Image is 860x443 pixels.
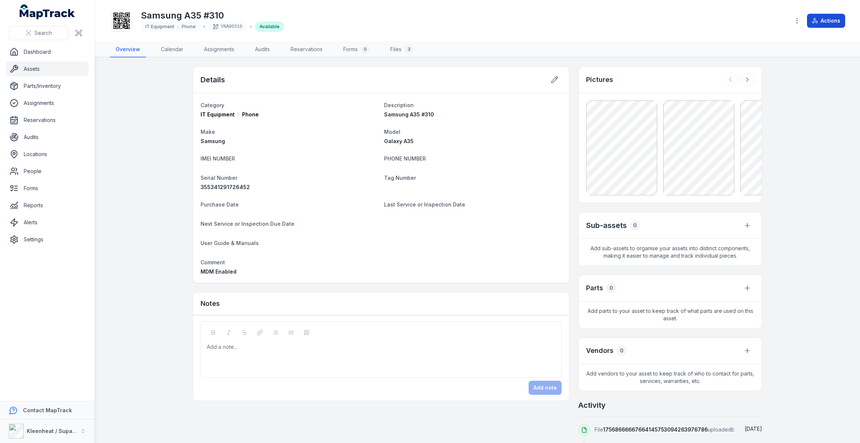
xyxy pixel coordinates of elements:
h1: Samsung A35 #310 [141,10,284,22]
a: Assignments [6,96,89,110]
a: Forms0 [337,42,376,57]
a: Forms [6,181,89,196]
span: 355341291726452 [201,184,250,190]
span: Tag Number [384,175,416,181]
span: Purchase Date [201,201,239,208]
a: Reservations [6,113,89,128]
a: Reservations [285,42,328,57]
h3: Vendors [586,346,613,356]
span: Add sub-assets to organise your assets into distinct components, making it easier to manage and t... [579,239,762,265]
span: Add vendors to your asset to keep track of who to contact for parts, services, warranties, etc. [579,364,762,391]
a: Files3 [384,42,419,57]
span: Next Service or Inspection Due Date [201,221,294,227]
span: Phone [182,24,196,30]
h3: Parts [586,283,603,293]
button: Search [9,26,69,40]
span: File uploaded by [PERSON_NAME] [595,426,779,433]
span: Make [201,129,215,135]
h2: Sub-assets [586,220,627,231]
button: Actions [807,14,845,28]
h2: Activity [578,400,606,410]
span: Phone [242,111,259,118]
strong: Contact MapTrack [23,407,72,413]
span: PHONE NUMBER [384,155,426,162]
a: People [6,164,89,179]
div: 0 [361,45,370,54]
span: User Guide & Manuals [201,240,259,246]
span: IMEI NUMBER [201,155,235,162]
div: Available [255,22,284,32]
a: Dashboard [6,44,89,59]
h2: Details [201,75,225,85]
div: 0 [616,346,627,356]
div: 3 [404,45,413,54]
h3: Pictures [586,75,613,85]
span: Add parts to your asset to keep track of what parts are used on this asset. [579,301,762,328]
a: Assignments [198,42,240,57]
span: Samsung [201,138,225,144]
a: Reports [6,198,89,213]
div: VNA00310 [208,22,247,32]
span: Category [201,102,224,108]
a: Assets [6,62,89,76]
span: IT Equipment [201,111,235,118]
span: Serial Number [201,175,237,181]
a: Locations [6,147,89,162]
a: Audits [6,130,89,145]
span: Model [384,129,400,135]
span: 17568666667664145753094263976786 [603,426,708,433]
span: Description [384,102,414,108]
a: Audits [249,42,276,57]
span: [DATE] [745,426,762,432]
div: 0 [606,283,616,293]
span: Comment [201,259,225,265]
a: MapTrack [20,4,75,19]
div: 0 [630,220,640,231]
span: Search [34,29,52,37]
a: Alerts [6,215,89,230]
span: Galaxy A35 [384,138,414,144]
span: Last Service or Inspection Date [384,201,465,208]
strong: Kleenheat / Supagas [27,428,82,434]
time: 03/09/2025, 10:31:13 am [745,426,762,432]
a: Calendar [155,42,189,57]
a: Parts/Inventory [6,79,89,93]
span: Samsung A35 #310 [384,111,434,118]
span: IT Equipment [145,24,174,30]
span: MDM Enabled [201,268,236,275]
a: Overview [110,42,146,57]
h3: Notes [201,298,220,309]
a: Settings [6,232,89,247]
